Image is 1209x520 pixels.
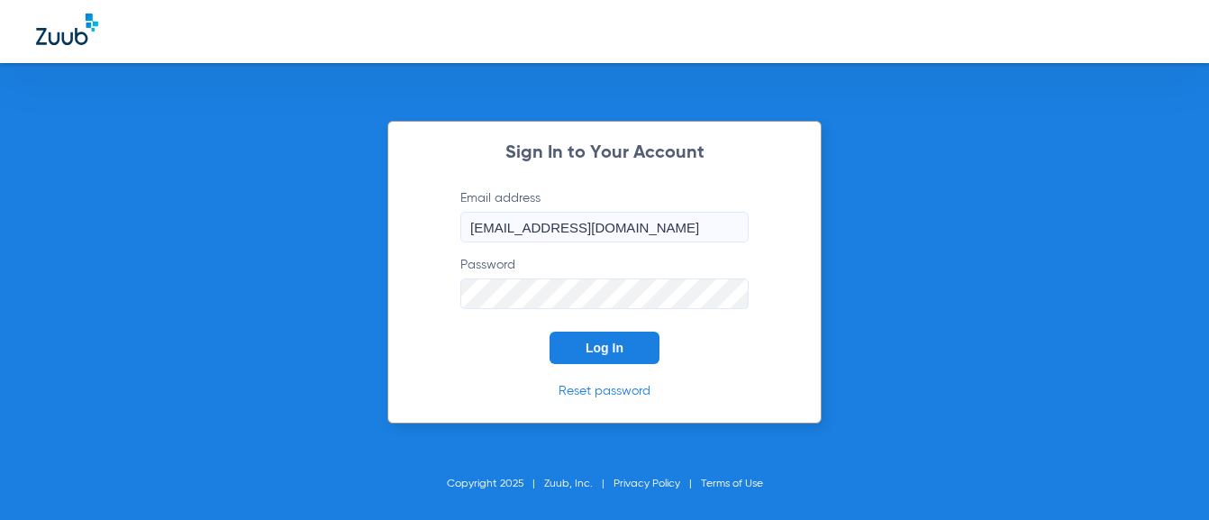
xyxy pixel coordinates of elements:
[544,475,614,493] li: Zuub, Inc.
[701,479,763,489] a: Terms of Use
[1119,433,1209,520] iframe: Chat Widget
[36,14,98,45] img: Zuub Logo
[559,385,650,397] a: Reset password
[614,479,680,489] a: Privacy Policy
[586,341,623,355] span: Log In
[447,475,544,493] li: Copyright 2025
[460,278,749,309] input: Password
[460,212,749,242] input: Email address
[460,189,749,242] label: Email address
[460,256,749,309] label: Password
[433,144,776,162] h2: Sign In to Your Account
[550,332,659,364] button: Log In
